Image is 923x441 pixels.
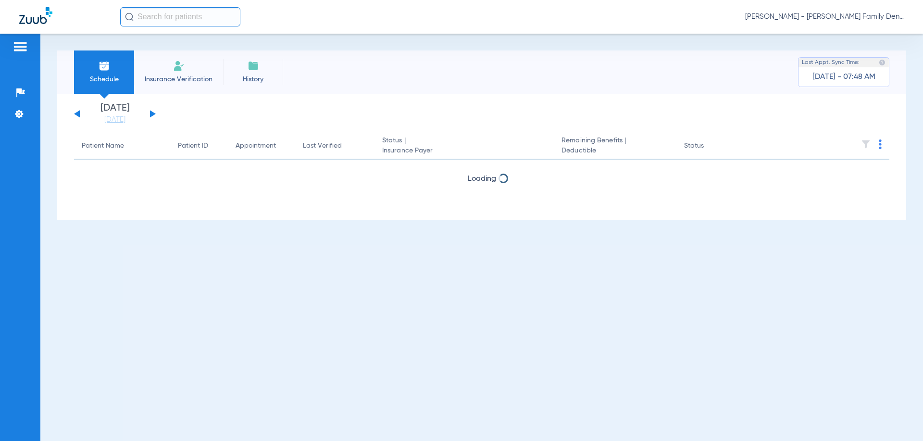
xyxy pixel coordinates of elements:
[802,58,860,67] span: Last Appt. Sync Time:
[861,139,871,149] img: filter.svg
[141,75,216,84] span: Insurance Verification
[120,7,240,26] input: Search for patients
[178,141,208,151] div: Patient ID
[236,141,287,151] div: Appointment
[86,115,144,125] a: [DATE]
[879,139,882,149] img: group-dot-blue.svg
[561,146,668,156] span: Deductible
[19,7,52,24] img: Zuub Logo
[99,60,110,72] img: Schedule
[12,41,28,52] img: hamburger-icon
[468,175,496,183] span: Loading
[178,141,220,151] div: Patient ID
[82,141,124,151] div: Patient Name
[879,59,886,66] img: last sync help info
[382,146,546,156] span: Insurance Payer
[303,141,367,151] div: Last Verified
[236,141,276,151] div: Appointment
[554,133,676,160] th: Remaining Benefits |
[125,13,134,21] img: Search Icon
[303,141,342,151] div: Last Verified
[82,141,162,151] div: Patient Name
[676,133,741,160] th: Status
[86,103,144,125] li: [DATE]
[173,60,185,72] img: Manual Insurance Verification
[812,72,875,82] span: [DATE] - 07:48 AM
[81,75,127,84] span: Schedule
[745,12,904,22] span: [PERSON_NAME] - [PERSON_NAME] Family Dentistry
[248,60,259,72] img: History
[230,75,276,84] span: History
[374,133,554,160] th: Status |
